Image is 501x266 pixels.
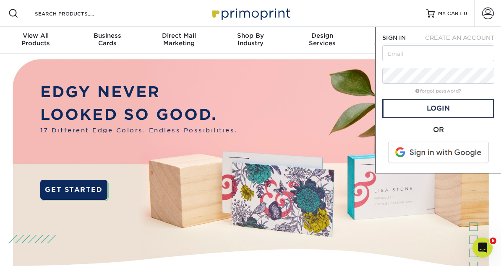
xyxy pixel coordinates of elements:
iframe: Intercom live chat [472,238,493,258]
span: SIGN IN [382,34,406,41]
a: Resources& Templates [358,27,430,54]
p: LOOKED SO GOOD. [40,103,237,126]
a: BusinessCards [72,27,144,54]
span: CREATE AN ACCOUNT [425,34,494,41]
input: SEARCH PRODUCTS..... [34,8,116,18]
span: MY CART [438,10,462,17]
span: Design [286,32,358,39]
a: Login [382,99,494,118]
span: Resources [358,32,430,39]
span: Direct Mail [143,32,215,39]
input: Email [382,45,494,61]
a: GET STARTED [40,180,108,199]
span: 6 [490,238,496,244]
span: Shop By [215,32,287,39]
span: 17 Different Edge Colors. Endless Possibilities. [40,126,237,134]
a: forgot password? [415,88,461,94]
a: DesignServices [286,27,358,54]
div: OR [382,125,494,135]
img: Primoprint [209,4,292,22]
span: Business [72,32,144,39]
p: EDGY NEVER [40,81,237,103]
div: & Templates [358,32,430,47]
div: Marketing [143,32,215,47]
a: Shop ByIndustry [215,27,287,54]
div: Industry [215,32,287,47]
div: Services [286,32,358,47]
a: Direct MailMarketing [143,27,215,54]
div: Cards [72,32,144,47]
span: 0 [464,10,467,16]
